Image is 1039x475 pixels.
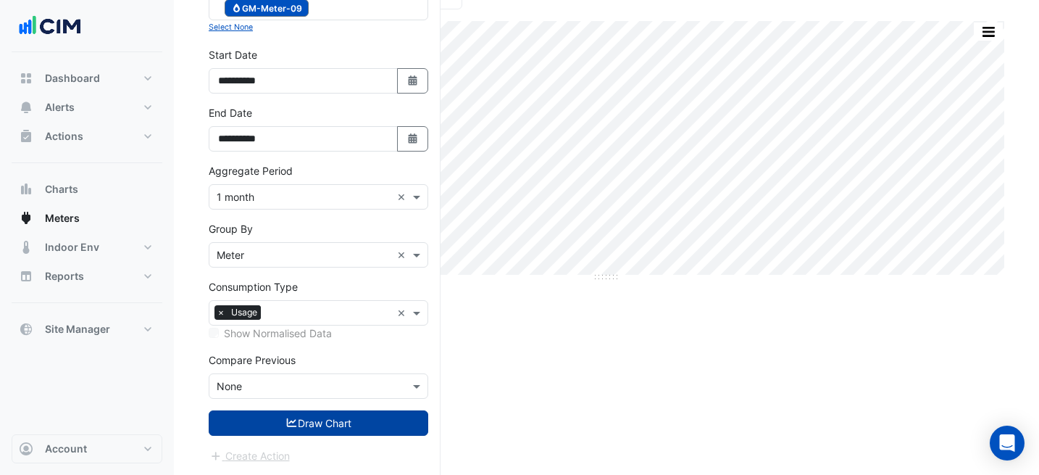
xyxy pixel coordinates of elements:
[209,352,296,368] label: Compare Previous
[209,279,298,294] label: Consumption Type
[12,122,162,151] button: Actions
[397,189,409,205] span: Clear
[12,93,162,122] button: Alerts
[19,322,33,336] app-icon: Site Manager
[209,326,428,341] div: Selected meters/streams do not support normalisation
[17,12,83,41] img: Company Logo
[12,204,162,233] button: Meters
[209,410,428,436] button: Draw Chart
[209,22,253,32] small: Select None
[397,247,409,263] span: Clear
[12,315,162,344] button: Site Manager
[209,449,291,461] app-escalated-ticket-create-button: Please draw the charts first
[45,322,110,336] span: Site Manager
[45,240,99,255] span: Indoor Env
[406,75,420,87] fa-icon: Select Date
[228,305,261,320] span: Usage
[19,129,33,144] app-icon: Actions
[209,47,257,62] label: Start Date
[45,71,100,86] span: Dashboard
[214,305,228,320] span: ×
[397,305,409,321] span: Clear
[45,269,84,284] span: Reports
[19,211,33,226] app-icon: Meters
[12,175,162,204] button: Charts
[45,182,78,197] span: Charts
[209,20,253,33] button: Select None
[45,442,87,456] span: Account
[231,2,242,13] fa-icon: Gas
[19,100,33,115] app-icon: Alerts
[406,133,420,145] fa-icon: Select Date
[209,105,252,120] label: End Date
[45,129,83,144] span: Actions
[12,233,162,262] button: Indoor Env
[19,71,33,86] app-icon: Dashboard
[45,100,75,115] span: Alerts
[45,211,80,226] span: Meters
[224,326,332,341] label: Show Normalised Data
[12,262,162,291] button: Reports
[12,434,162,463] button: Account
[209,221,253,236] label: Group By
[19,269,33,284] app-icon: Reports
[19,240,33,255] app-icon: Indoor Env
[19,182,33,197] app-icon: Charts
[974,22,1003,41] button: More Options
[990,426,1025,460] div: Open Intercom Messenger
[209,163,293,178] label: Aggregate Period
[12,64,162,93] button: Dashboard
